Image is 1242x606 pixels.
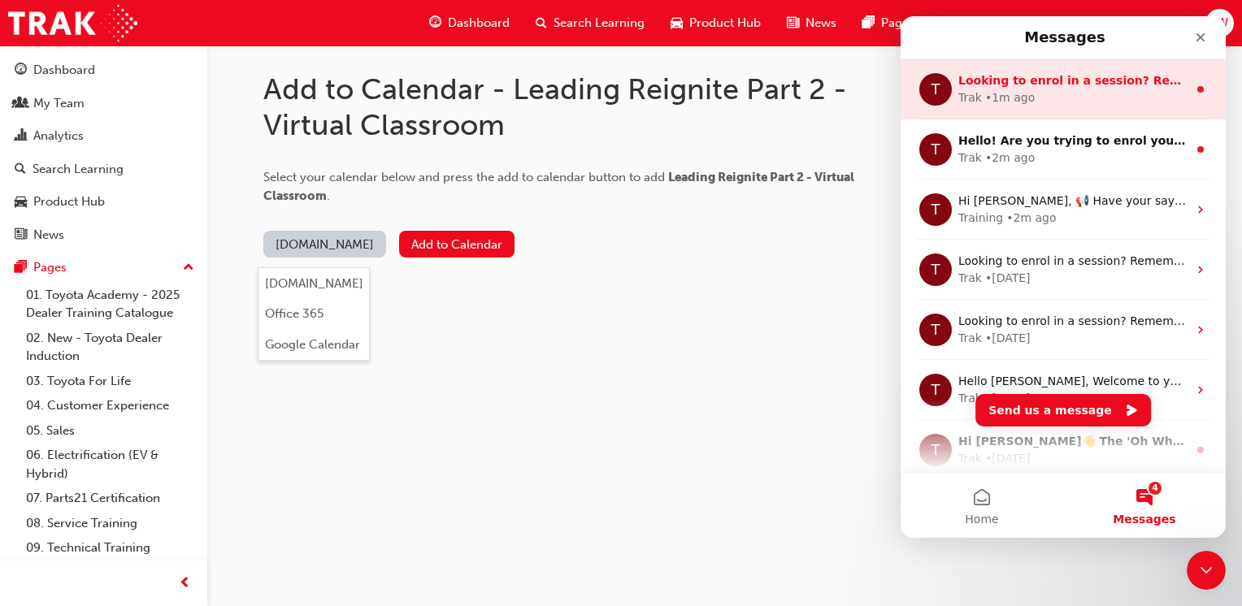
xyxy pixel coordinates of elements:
[15,63,27,78] span: guage-icon
[448,14,510,32] span: Dashboard
[536,13,547,33] span: search-icon
[20,511,201,536] a: 08. Service Training
[58,374,81,391] div: Trak
[85,133,134,150] div: • 2m ago
[33,127,84,145] div: Analytics
[265,305,324,323] div: Office 365
[20,443,201,486] a: 06. Electrification (EV & Hybrid)
[263,231,386,258] button: [DOMAIN_NAME]
[399,231,515,258] button: Add to Calendar
[58,238,761,251] span: Looking to enrol in a session? Remember to keep an eye on the session location or region Or searc...
[85,374,130,391] div: • [DATE]
[7,55,201,85] a: Dashboard
[58,58,853,71] span: Looking to enrol in a session? Remember to keep an eye on the session location or region Or searc...
[19,357,51,390] div: Profile image for Trak
[64,497,98,509] span: Home
[58,253,81,271] div: Trak
[1205,9,1234,37] button: JW
[7,220,201,250] a: News
[671,13,683,33] span: car-icon
[85,73,134,90] div: • 1m ago
[1210,14,1228,32] span: JW
[881,14,914,32] span: Pages
[7,52,201,253] button: DashboardMy TeamAnalyticsSearch LearningProduct HubNews
[15,97,27,111] span: people-icon
[85,253,130,271] div: • [DATE]
[19,418,51,450] div: Profile image for Trak
[212,497,275,509] span: Messages
[33,94,85,113] div: My Team
[20,535,201,561] a: 09. Technical Training
[20,283,201,326] a: 01. Toyota Academy - 2025 Dealer Training Catalogue
[33,61,95,80] div: Dashboard
[15,261,27,275] span: pages-icon
[862,13,875,33] span: pages-icon
[265,275,363,293] div: [DOMAIN_NAME]
[106,193,155,210] div: • 2m ago
[7,89,201,119] a: My Team
[7,253,201,283] button: Pages
[75,378,250,410] button: Send us a message
[15,129,27,144] span: chart-icon
[163,457,325,522] button: Messages
[7,154,201,184] a: Search Learning
[806,14,836,32] span: News
[774,6,849,40] a: news-iconNews
[849,6,927,40] a: pages-iconPages
[523,6,658,40] a: search-iconSearch Learning
[15,228,27,243] span: news-icon
[258,329,369,360] button: Google Calendar
[265,335,360,354] div: Google Calendar
[20,369,201,394] a: 03. Toyota For Life
[58,73,81,90] div: Trak
[33,160,124,179] div: Search Learning
[901,16,1226,538] iframe: Intercom live chat
[263,170,854,203] span: Leading Reignite Part 2 - Virtual Classroom
[183,258,194,279] span: up-icon
[20,418,201,444] a: 05. Sales
[689,14,761,32] span: Product Hub
[19,177,51,210] div: Profile image for Training
[33,258,67,277] div: Pages
[8,5,137,41] img: Trak
[258,268,369,299] button: [DOMAIN_NAME]
[15,195,27,210] span: car-icon
[179,574,191,594] span: prev-icon
[58,133,81,150] div: Trak
[58,434,81,451] div: Trak
[263,71,914,142] h1: Add to Calendar - Leading Reignite Part 2 - Virtual Classroom
[58,193,102,210] div: Training
[554,14,645,32] span: Search Learning
[19,117,51,149] div: Profile image for Trak
[787,13,799,33] span: news-icon
[19,237,51,270] div: Profile image for Trak
[19,297,51,330] div: Profile image for Trak
[15,162,26,177] span: search-icon
[85,434,130,451] div: • [DATE]
[658,6,774,40] a: car-iconProduct Hub
[33,226,64,245] div: News
[58,298,761,311] span: Looking to enrol in a session? Remember to keep an eye on the session location or region Or searc...
[263,170,854,203] span: Select your calendar below and press the add to calendar button to add .
[85,314,130,331] div: • [DATE]
[7,187,201,217] a: Product Hub
[20,486,201,511] a: 07. Parts21 Certification
[20,326,201,369] a: 02. New - Toyota Dealer Induction
[20,393,201,418] a: 04. Customer Experience
[258,299,369,330] button: Office 365
[1187,551,1226,590] iframe: Intercom live chat
[429,13,441,33] span: guage-icon
[58,314,81,331] div: Trak
[7,121,201,151] a: Analytics
[58,118,981,131] span: Hello! Are you trying to enrol your staff in a face to face training session? Check out the video...
[416,6,523,40] a: guage-iconDashboard
[33,193,105,211] div: Product Hub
